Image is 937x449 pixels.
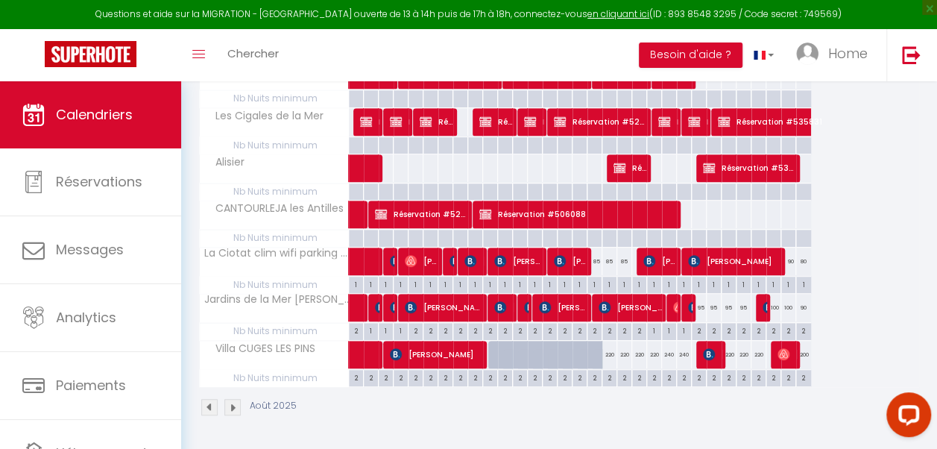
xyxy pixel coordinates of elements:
[498,277,512,291] div: 1
[766,277,780,291] div: 1
[751,341,766,368] div: 220
[200,90,348,107] span: Nb Nuits minimum
[483,370,497,384] div: 2
[617,323,631,337] div: 2
[202,108,327,125] span: Les Cigales de la Mer
[703,340,723,368] span: [PERSON_NAME]
[796,341,811,368] div: 200
[688,247,783,275] span: [PERSON_NAME]
[722,323,736,337] div: 2
[200,370,348,386] span: Nb Nuits minimum
[751,323,766,337] div: 2
[707,370,721,384] div: 2
[688,293,693,321] span: [PERSON_NAME]
[200,137,348,154] span: Nb Nuits minimum
[647,370,661,384] div: 2
[394,370,408,384] div: 2
[513,370,527,384] div: 2
[349,277,363,291] div: 1
[613,154,649,182] span: Réservation #540297
[479,200,678,228] span: Réservation #506088
[781,248,796,275] div: 90
[777,340,798,368] span: [PERSON_NAME]
[438,323,452,337] div: 2
[602,277,616,291] div: 1
[405,247,440,275] span: [PERSON_NAME]
[874,386,937,449] iframe: LiveChat chat widget
[587,277,602,291] div: 1
[543,370,557,384] div: 2
[202,341,319,357] span: Villa CUGES LES PINS
[554,107,649,136] span: Réservation #522445
[692,370,706,384] div: 2
[736,277,751,291] div: 1
[394,323,408,337] div: 1
[498,370,512,384] div: 2
[796,370,811,384] div: 2
[796,277,811,291] div: 1
[375,293,380,321] span: [PERSON_NAME]
[662,370,676,384] div: 2
[56,172,142,191] span: Réservations
[572,323,587,337] div: 2
[587,248,602,275] div: 85
[662,341,677,368] div: 240
[453,277,467,291] div: 1
[722,294,736,321] div: 95
[692,277,706,291] div: 1
[390,293,395,321] span: [PERSON_NAME]
[202,248,351,259] span: La Ciotat clim wifi parking [GEOGRAPHIC_DATA] à pieds
[449,247,455,275] span: [PERSON_NAME]
[558,370,572,384] div: 2
[464,247,485,275] span: [PERSON_NAME]
[408,277,423,291] div: 1
[200,183,348,200] span: Nb Nuits minimum
[722,341,736,368] div: 220
[423,323,438,337] div: 2
[602,341,617,368] div: 220
[56,240,124,259] span: Messages
[528,323,542,337] div: 2
[379,370,393,384] div: 2
[647,277,661,291] div: 1
[722,370,736,384] div: 2
[751,370,766,384] div: 2
[468,370,482,384] div: 2
[736,341,751,368] div: 220
[688,107,708,136] span: Réservation #530736
[379,277,393,291] div: 1
[587,7,649,20] a: en cliquant ici
[643,247,678,275] span: [PERSON_NAME]
[785,29,886,81] a: ... Home
[751,277,766,291] div: 1
[524,107,544,136] span: Réservation #530687
[528,277,542,291] div: 1
[453,370,467,384] div: 2
[438,277,452,291] div: 1
[632,341,647,368] div: 220
[405,293,485,321] span: [PERSON_NAME]
[468,277,482,291] div: 1
[902,45,921,64] img: logout
[572,277,587,291] div: 1
[360,107,380,136] span: Réservation #526633
[543,323,557,337] div: 2
[736,370,751,384] div: 2
[364,323,378,337] div: 1
[617,341,632,368] div: 220
[453,323,467,337] div: 2
[494,247,544,275] span: [PERSON_NAME]
[483,323,497,337] div: 2
[673,293,678,321] span: [PERSON_NAME]
[639,43,742,68] button: Besoin d'aide ?
[200,230,348,246] span: Nb Nuits minimum
[766,370,780,384] div: 2
[617,248,632,275] div: 85
[543,277,557,291] div: 1
[202,154,258,171] span: Alisier
[796,248,811,275] div: 80
[796,323,811,337] div: 2
[438,370,452,384] div: 2
[554,247,589,275] span: [PERSON_NAME]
